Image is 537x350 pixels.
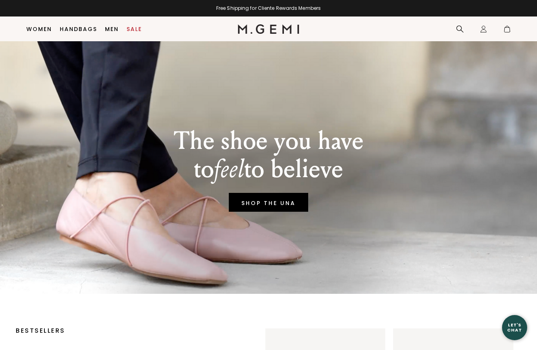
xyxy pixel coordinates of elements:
a: Men [105,26,119,32]
p: BESTSELLERS [16,328,242,333]
a: Sale [127,26,142,32]
a: Women [26,26,52,32]
div: Let's Chat [502,323,527,332]
img: M.Gemi [238,24,300,34]
em: feel [214,154,244,184]
p: to to believe [174,155,364,183]
p: The shoe you have [174,127,364,155]
a: Handbags [60,26,97,32]
a: SHOP THE UNA [229,193,308,212]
